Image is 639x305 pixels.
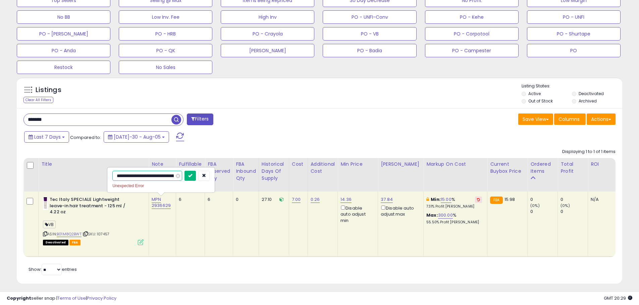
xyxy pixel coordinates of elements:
[527,27,621,41] button: PO - Shurtape
[179,197,200,203] div: 6
[490,161,525,175] div: Current Buybox Price
[104,131,169,143] button: [DATE]-30 - Aug-05
[561,197,588,203] div: 0
[29,266,77,273] span: Show: entries
[558,116,580,123] span: Columns
[561,209,588,215] div: 0
[112,182,210,189] div: Unexpected Error
[221,44,314,57] button: [PERSON_NAME]
[50,197,131,217] b: Tec Italy SPECIALE Lightweight leave-in hair treatment - 125 ml / 4.22 oz
[17,44,110,57] button: PO - Anda
[591,161,615,168] div: ROI
[381,161,421,168] div: [PERSON_NAME]
[57,295,86,301] a: Terms of Use
[441,196,451,203] a: 15.00
[208,197,228,203] div: 6
[530,197,557,203] div: 0
[57,231,82,237] a: B01M8Q2BWT
[221,10,314,24] button: High Inv
[119,10,212,24] button: Low Inv. Fee
[152,161,173,168] div: Note
[34,134,61,140] span: Last 7 Days
[7,295,31,301] strong: Copyright
[236,197,254,203] div: 0
[530,203,540,208] small: (0%)
[43,240,68,245] span: All listings that are unavailable for purchase on Amazon for any reason other than out-of-stock
[587,113,616,125] button: Actions
[490,197,502,204] small: FBA
[561,203,570,208] small: (0%)
[381,204,418,217] div: Disable auto adjust max
[528,91,541,96] label: Active
[425,10,519,24] button: PO - Kehe
[311,196,320,203] a: 0.26
[179,161,202,175] div: Fulfillable Quantity
[323,27,416,41] button: PO - VB
[119,44,212,57] button: PO - QK
[221,27,314,41] button: PO - Crayola
[504,196,515,203] span: 15.98
[522,83,622,89] p: Listing States:
[23,97,53,103] div: Clear All Filters
[114,134,161,140] span: [DATE]-30 - Aug-05
[17,10,110,24] button: No BB
[426,197,482,209] div: %
[41,161,146,168] div: Title
[426,220,482,225] p: 55.50% Profit [PERSON_NAME]
[17,61,110,74] button: Restock
[187,113,213,125] button: Filters
[604,295,632,301] span: 2025-08-13 20:29 GMT
[208,161,230,182] div: FBA Reserved Qty
[340,196,352,203] a: 14.36
[43,221,56,228] span: VB
[561,161,585,175] div: Total Profit
[119,61,212,74] button: No Sales
[530,161,555,175] div: Ordered Items
[36,85,61,95] h5: Listings
[311,161,335,175] div: Additional Cost
[426,212,438,218] b: Max:
[438,212,453,219] a: 300.00
[579,91,604,96] label: Deactivated
[43,197,144,244] div: ASIN:
[340,161,375,168] div: Min Price
[24,131,69,143] button: Last 7 Days
[340,204,373,224] div: Disable auto adjust min
[431,196,441,203] b: Min:
[425,27,519,41] button: PO - Corpotool
[7,295,116,302] div: seller snap | |
[554,113,586,125] button: Columns
[292,196,301,203] a: 7.00
[323,44,416,57] button: PO - Badia
[528,98,553,104] label: Out of Stock
[262,197,284,203] div: 27.10
[43,197,48,210] img: 31rRePfiS+L._SL40_.jpg
[236,161,256,182] div: FBA inbound Qty
[87,295,116,301] a: Privacy Policy
[262,161,286,182] div: Historical Days Of Supply
[425,44,519,57] button: PO - Campester
[426,161,484,168] div: Markup on Cost
[426,212,482,225] div: %
[518,113,553,125] button: Save View
[323,10,416,24] button: PO - UNFI-Conv
[591,197,613,203] div: N/A
[83,231,109,237] span: | SKU: 107457
[530,209,557,215] div: 0
[69,240,81,245] span: FBA
[70,134,101,141] span: Compared to:
[381,196,393,203] a: 37.84
[17,27,110,41] button: PO - [PERSON_NAME]
[119,27,212,41] button: PO - HRB
[424,158,487,192] th: The percentage added to the cost of goods (COGS) that forms the calculator for Min & Max prices.
[579,98,597,104] label: Archived
[426,204,482,209] p: 7.31% Profit [PERSON_NAME]
[152,196,171,209] a: MPN 2936629
[527,10,621,24] button: PO - UNFI
[527,44,621,57] button: PO
[292,161,305,168] div: Cost
[562,149,616,155] div: Displaying 1 to 1 of 1 items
